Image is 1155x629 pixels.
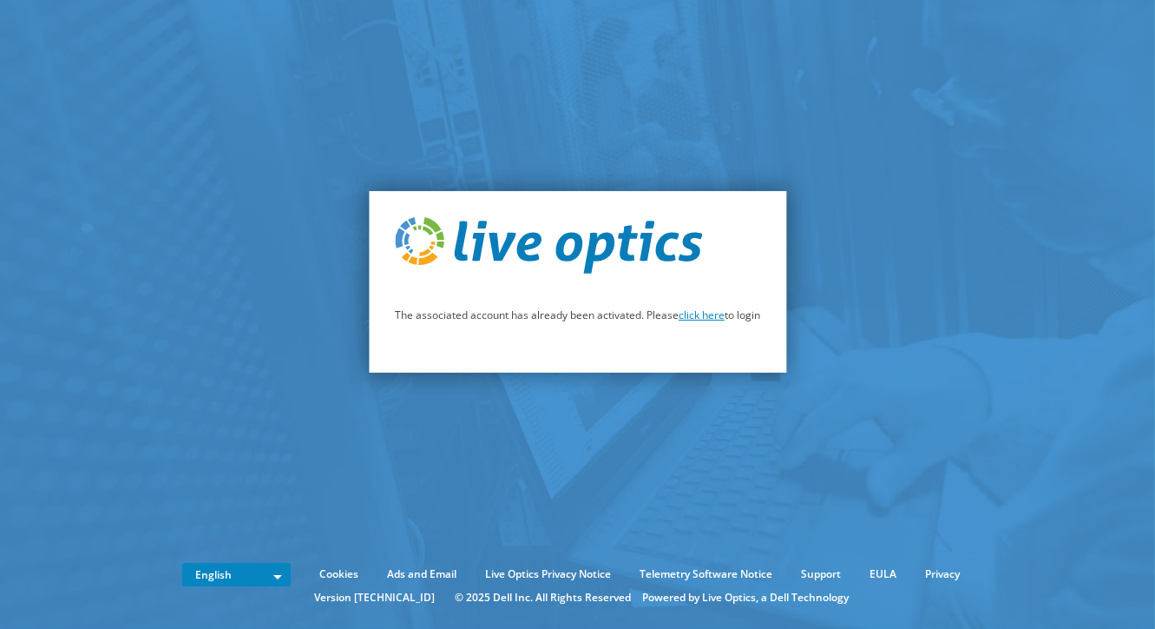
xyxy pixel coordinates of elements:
a: Ads and Email [374,565,469,584]
a: Privacy [912,565,973,584]
a: click here [679,308,725,322]
a: Cookies [306,565,371,584]
a: EULA [856,565,909,584]
a: Live Optics Privacy Notice [472,565,624,584]
a: Support [788,565,854,584]
a: Telemetry Software Notice [627,565,785,584]
li: Version [TECHNICAL_ID] [306,588,444,607]
p: The associated account has already been activated. Please to login [395,306,760,325]
li: Powered by Live Optics, a Dell Technology [643,588,850,607]
img: live_optics_svg.svg [395,217,702,275]
li: © 2025 Dell Inc. All Rights Reserved [447,588,640,607]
